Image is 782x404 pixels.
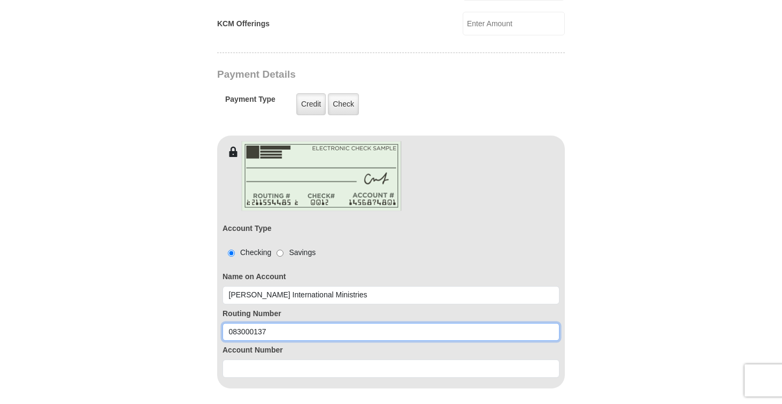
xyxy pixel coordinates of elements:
div: Checking Savings [223,247,316,258]
label: Check [328,93,359,115]
label: Account Number [223,345,559,356]
label: Name on Account [223,271,559,282]
h5: Payment Type [225,95,275,109]
h3: Payment Details [217,69,490,81]
input: Enter Amount [463,12,565,35]
label: Account Type [223,223,272,234]
label: Credit [296,93,326,115]
img: check-en.png [241,141,402,211]
label: Routing Number [223,308,559,319]
label: KCM Offerings [217,18,270,29]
